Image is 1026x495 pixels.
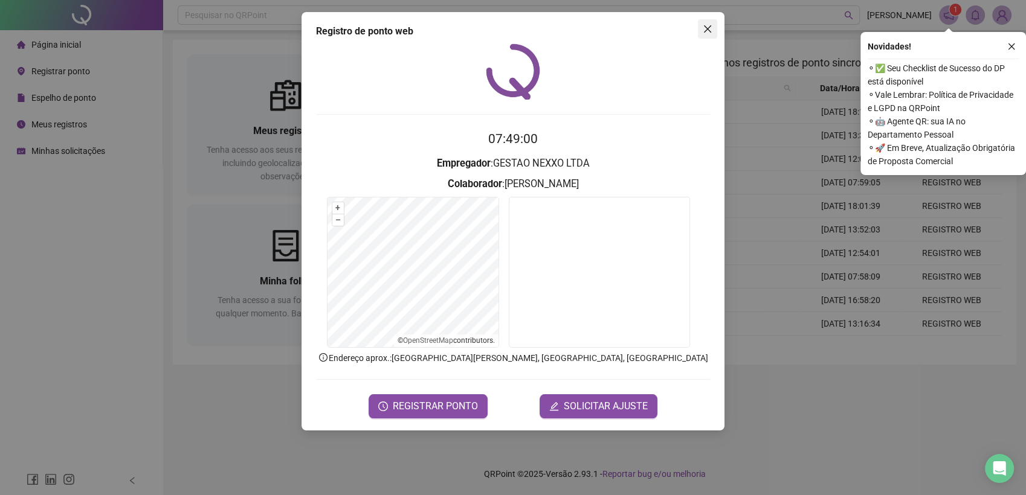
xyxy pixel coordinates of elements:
[540,394,657,418] button: editSOLICITAR AJUSTE
[488,132,538,146] time: 07:49:00
[316,351,710,365] p: Endereço aprox. : [GEOGRAPHIC_DATA][PERSON_NAME], [GEOGRAPHIC_DATA], [GEOGRAPHIC_DATA]
[549,401,559,411] span: edit
[403,336,453,345] a: OpenStreetMap
[868,88,1019,115] span: ⚬ Vale Lembrar: Política de Privacidade e LGPD na QRPoint
[486,43,540,100] img: QRPoint
[332,202,344,214] button: +
[448,178,502,190] strong: Colaborador
[868,115,1019,141] span: ⚬ 🤖 Agente QR: sua IA no Departamento Pessoal
[332,214,344,226] button: –
[698,19,717,39] button: Close
[564,399,648,414] span: SOLICITAR AJUSTE
[369,394,488,418] button: REGISTRAR PONTO
[318,352,329,363] span: info-circle
[1007,42,1016,51] span: close
[437,158,491,169] strong: Empregador
[316,24,710,39] div: Registro de ponto web
[868,62,1019,88] span: ⚬ ✅ Seu Checklist de Sucesso do DP está disponível
[868,40,911,53] span: Novidades !
[703,24,712,34] span: close
[378,401,388,411] span: clock-circle
[868,141,1019,168] span: ⚬ 🚀 Em Breve, Atualização Obrigatória de Proposta Comercial
[393,399,478,414] span: REGISTRAR PONTO
[316,176,710,192] h3: : [PERSON_NAME]
[398,336,495,345] li: © contributors.
[985,454,1014,483] div: Open Intercom Messenger
[316,156,710,171] h3: : GESTAO NEXXO LTDA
